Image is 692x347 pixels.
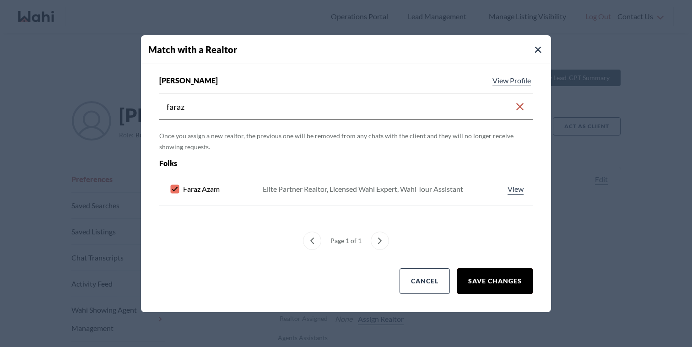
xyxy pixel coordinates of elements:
nav: Match with an agent menu pagination [159,232,533,250]
div: Elite Partner Realtor, Licensed Wahi Expert, Wahi Tour Assistant [263,184,463,195]
button: Cancel [400,268,450,294]
input: Search input [167,98,514,115]
button: Clear search [514,98,525,115]
a: View profile [506,184,525,195]
button: next page [371,232,389,250]
h4: Match with a Realtor [148,43,551,56]
button: previous page [303,232,321,250]
p: Once you assign a new realtor, the previous one will be removed from any chats with the client an... [159,130,533,152]
span: Faraz Azam [183,184,220,195]
button: Save Changes [457,268,533,294]
div: Page 1 of 1 [327,232,365,250]
span: [PERSON_NAME] [159,75,218,86]
button: Close Modal [533,44,544,55]
a: View profile [491,75,533,86]
div: Folks [159,158,458,169]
